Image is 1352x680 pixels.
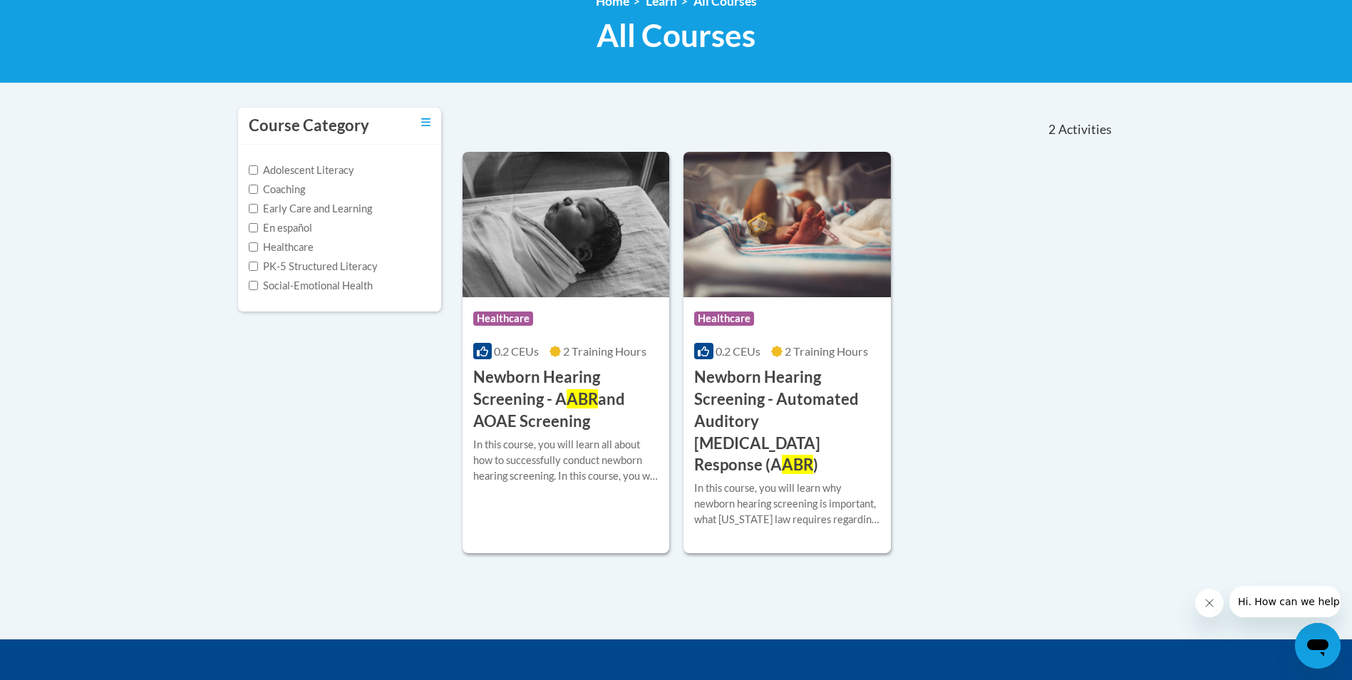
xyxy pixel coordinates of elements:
[494,344,539,358] span: 0.2 CEUs
[694,311,754,326] span: Healthcare
[597,16,755,54] span: All Courses
[563,344,646,358] span: 2 Training Hours
[463,152,670,553] a: Course LogoHealthcare0.2 CEUs2 Training Hours Newborn Hearing Screening - AABRand AOAE ScreeningI...
[1229,586,1341,617] iframe: Message from company
[463,152,670,297] img: Course Logo
[249,278,373,294] label: Social-Emotional Health
[249,223,258,232] input: Checkbox for Options
[249,204,258,213] input: Checkbox for Options
[683,152,891,297] img: Course Logo
[249,262,258,271] input: Checkbox for Options
[1048,122,1056,138] span: 2
[249,185,258,194] input: Checkbox for Options
[473,437,659,484] div: In this course, you will learn all about how to successfully conduct newborn hearing screening. I...
[421,115,430,130] a: Toggle collapse
[249,115,369,137] h3: Course Category
[249,163,354,178] label: Adolescent Literacy
[249,182,305,197] label: Coaching
[683,152,891,553] a: Course LogoHealthcare0.2 CEUs2 Training Hours Newborn Hearing Screening - Automated Auditory [MED...
[249,259,378,274] label: PK-5 Structured Literacy
[716,344,760,358] span: 0.2 CEUs
[249,220,312,236] label: En español
[782,455,813,474] span: ABR
[473,366,659,432] h3: Newborn Hearing Screening - A and AOAE Screening
[249,201,372,217] label: Early Care and Learning
[694,480,880,527] div: In this course, you will learn why newborn hearing screening is important, what [US_STATE] law re...
[473,311,533,326] span: Healthcare
[694,366,880,476] h3: Newborn Hearing Screening - Automated Auditory [MEDICAL_DATA] Response (A )
[1058,122,1112,138] span: Activities
[249,281,258,290] input: Checkbox for Options
[249,239,314,255] label: Healthcare
[249,242,258,252] input: Checkbox for Options
[249,165,258,175] input: Checkbox for Options
[1195,589,1224,617] iframe: Close message
[567,389,598,408] span: ABR
[9,10,115,21] span: Hi. How can we help?
[1295,623,1341,669] iframe: Button to launch messaging window
[785,344,868,358] span: 2 Training Hours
